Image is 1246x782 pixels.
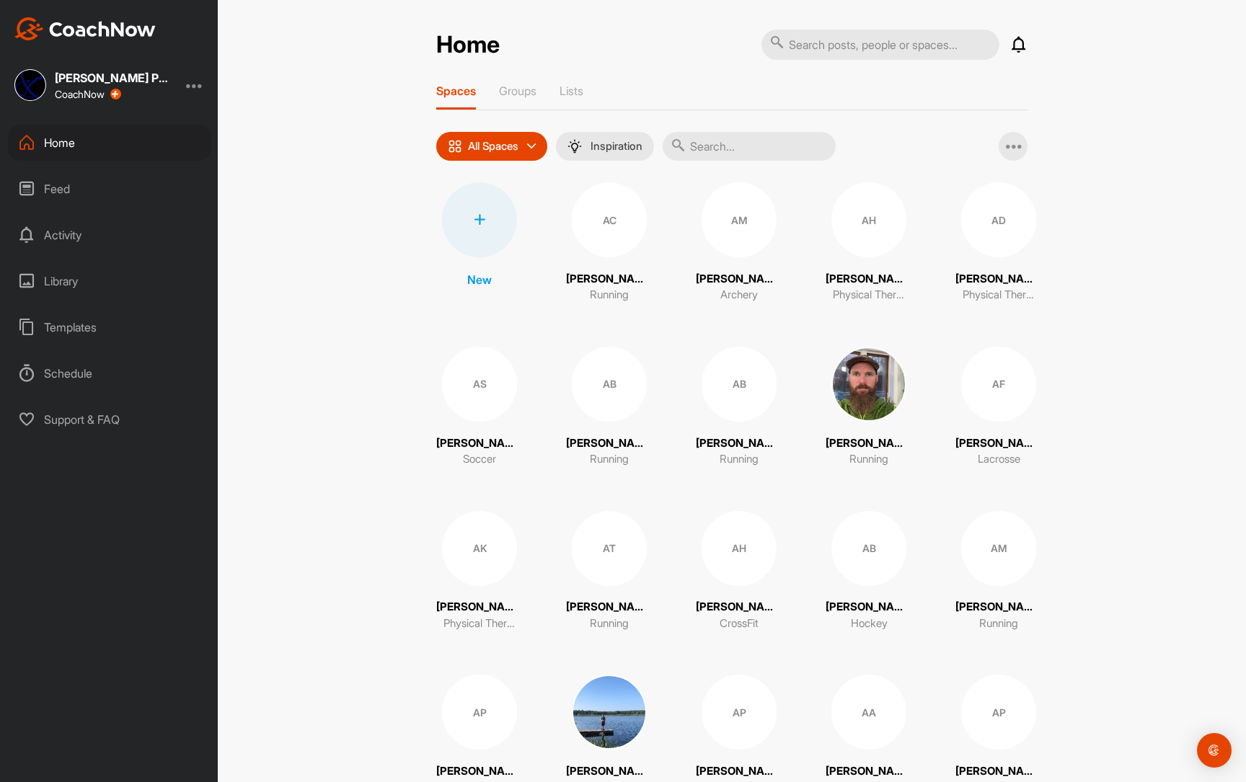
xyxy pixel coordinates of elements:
[442,347,517,422] div: AS
[702,182,777,257] div: AM
[468,141,518,152] p: All Spaces
[831,511,906,586] div: AB
[696,435,782,452] p: [PERSON_NAME]
[566,271,653,288] p: [PERSON_NAME]
[826,347,912,468] a: [PERSON_NAME]Running
[955,435,1042,452] p: [PERSON_NAME]
[8,217,211,253] div: Activity
[463,451,496,468] p: Soccer
[979,616,1018,632] p: Running
[55,89,121,100] div: CoachNow
[702,511,777,586] div: AH
[831,675,906,750] div: AA
[826,599,912,616] p: [PERSON_NAME]
[955,347,1042,468] a: AF[PERSON_NAME]Lacrosse
[442,675,517,750] div: AP
[566,347,653,468] a: AB[PERSON_NAME]Running
[14,69,46,101] img: square_d561faefdf9183d1f516fa0cbd26007f.jpg
[560,84,583,98] p: Lists
[590,451,629,468] p: Running
[702,675,777,750] div: AP
[8,263,211,299] div: Library
[566,511,653,632] a: AT[PERSON_NAME]Running
[566,599,653,616] p: [PERSON_NAME]
[566,435,653,452] p: [PERSON_NAME]
[436,763,523,780] p: [PERSON_NAME]
[961,347,1036,422] div: AF
[955,511,1042,632] a: AM[PERSON_NAME]Running
[955,599,1042,616] p: [PERSON_NAME]
[8,355,211,391] div: Schedule
[567,139,582,154] img: menuIcon
[826,435,912,452] p: [PERSON_NAME]
[831,347,906,422] img: square_5237b05cc937e2e08c2a091e2fd20907.jpg
[566,182,653,303] a: AC[PERSON_NAME]Running
[696,763,782,780] p: [PERSON_NAME]
[436,599,523,616] p: [PERSON_NAME]
[1197,733,1232,768] div: Open Intercom Messenger
[572,347,647,422] div: AB
[696,599,782,616] p: [PERSON_NAME]
[702,347,777,422] div: AB
[8,171,211,207] div: Feed
[720,287,758,303] p: Archery
[833,287,905,303] p: Physical Therapy
[448,139,462,154] img: icon
[572,182,647,257] div: AC
[442,511,517,586] div: AK
[436,511,523,632] a: AK[PERSON_NAME]Physical Therapy
[720,616,759,632] p: CrossFit
[826,271,912,288] p: [PERSON_NAME]
[955,763,1042,780] p: [PERSON_NAME]
[591,141,642,152] p: Inspiration
[436,84,476,98] p: Spaces
[696,182,782,303] a: AM[PERSON_NAME]Archery
[55,72,170,84] div: [PERSON_NAME] PT Lagrange
[572,511,647,586] div: AT
[436,347,523,468] a: AS[PERSON_NAME]Soccer
[961,511,1036,586] div: AM
[761,30,999,60] input: Search posts, people or spaces...
[436,435,523,452] p: [PERSON_NAME]
[955,182,1042,303] a: AD[PERSON_NAME]Physical Therapy
[851,616,888,632] p: Hockey
[826,763,912,780] p: [PERSON_NAME]
[955,271,1042,288] p: [PERSON_NAME]
[849,451,888,468] p: Running
[963,287,1035,303] p: Physical Therapy
[826,182,912,303] a: AH[PERSON_NAME]Physical Therapy
[499,84,536,98] p: Groups
[961,182,1036,257] div: AD
[566,763,653,780] p: [PERSON_NAME]
[590,616,629,632] p: Running
[14,17,156,40] img: CoachNow
[8,401,211,437] div: Support & FAQ
[696,511,782,632] a: AH[PERSON_NAME]CrossFit
[978,451,1020,468] p: Lacrosse
[826,511,912,632] a: AB[PERSON_NAME]Hockey
[8,309,211,345] div: Templates
[572,675,647,750] img: square_cd62785865e9a2209cf10cc6954d51c5.jpg
[961,675,1036,750] div: AP
[590,287,629,303] p: Running
[696,347,782,468] a: AB[PERSON_NAME]Running
[720,451,759,468] p: Running
[467,271,492,288] p: New
[696,271,782,288] p: [PERSON_NAME]
[436,31,500,59] h2: Home
[443,616,516,632] p: Physical Therapy
[831,182,906,257] div: AH
[8,125,211,161] div: Home
[663,132,836,161] input: Search...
